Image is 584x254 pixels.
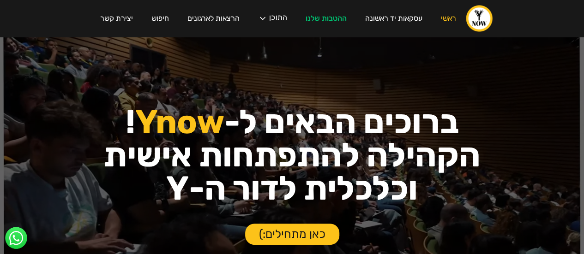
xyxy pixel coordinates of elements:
[59,106,526,205] h1: ברוכים הבאים ל- ! הקהילה להתפתחות אישית וכלכלית לדור ה-Y
[269,14,287,23] div: התוכן
[296,6,356,31] a: ההטבות שלנו
[356,6,432,31] a: עסקאות יד ראשונה
[249,5,296,32] div: התוכן
[245,224,339,245] a: כאן מתחילים:)
[142,6,178,31] a: חיפוש
[432,6,465,31] a: ראשי
[178,6,249,31] a: הרצאות לארגונים
[135,102,224,142] span: Ynow
[91,6,142,31] a: יצירת קשר
[465,5,493,32] a: home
